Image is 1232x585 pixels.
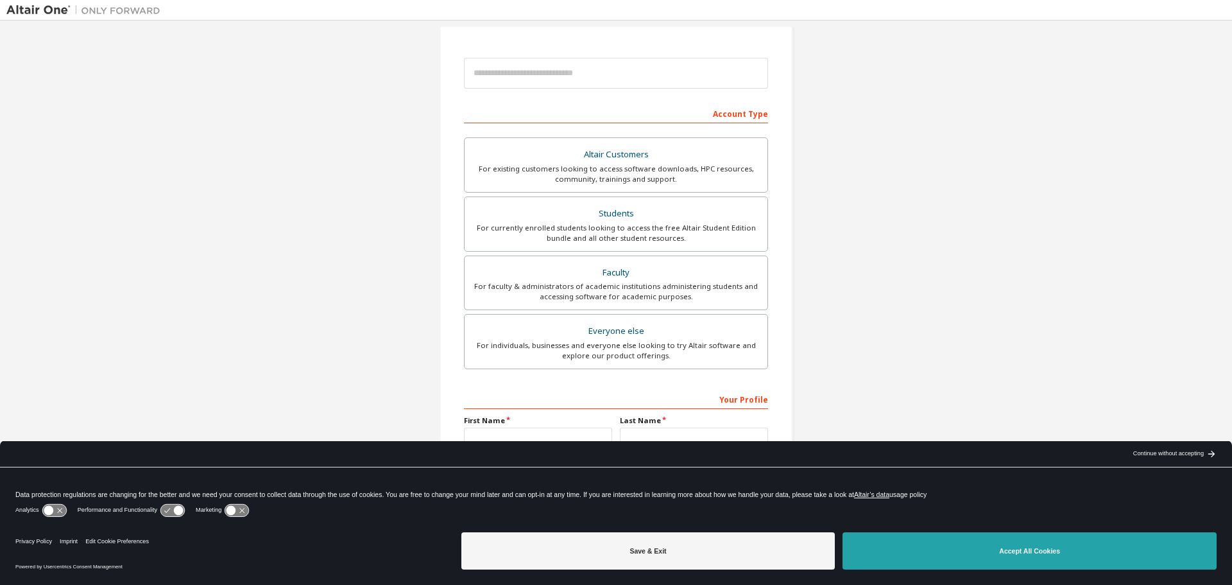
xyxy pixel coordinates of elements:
[6,4,167,17] img: Altair One
[620,415,768,426] label: Last Name
[472,264,760,282] div: Faculty
[464,415,612,426] label: First Name
[472,223,760,243] div: For currently enrolled students looking to access the free Altair Student Edition bundle and all ...
[472,146,760,164] div: Altair Customers
[472,205,760,223] div: Students
[472,164,760,184] div: For existing customers looking to access software downloads, HPC resources, community, trainings ...
[472,340,760,361] div: For individuals, businesses and everyone else looking to try Altair software and explore our prod...
[464,389,768,409] div: Your Profile
[472,281,760,302] div: For faculty & administrators of academic institutions administering students and accessing softwa...
[472,322,760,340] div: Everyone else
[464,103,768,123] div: Account Type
